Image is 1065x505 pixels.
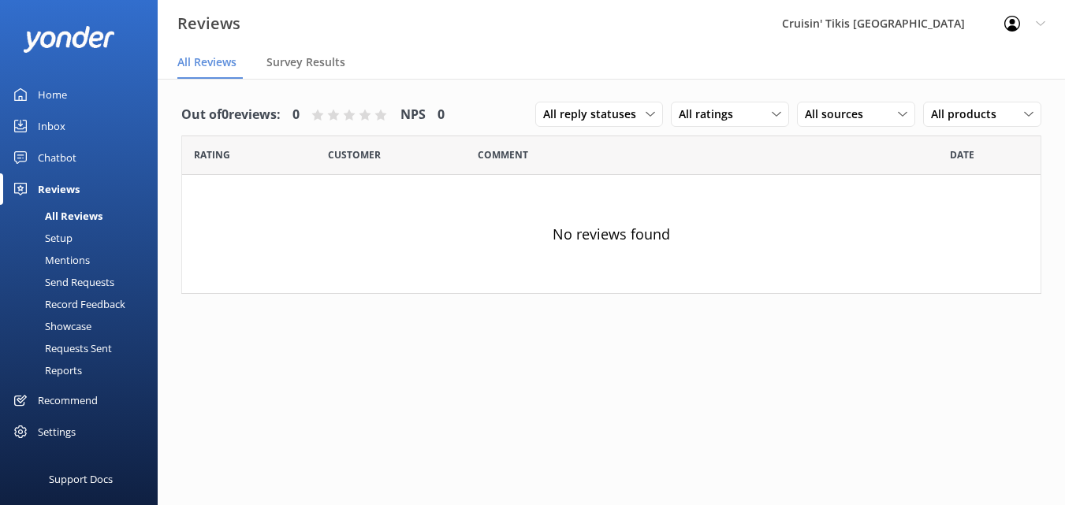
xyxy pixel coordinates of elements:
img: yonder-white-logo.png [24,26,114,52]
a: All Reviews [9,205,158,227]
a: Requests Sent [9,337,158,359]
a: Send Requests [9,271,158,293]
div: Showcase [9,315,91,337]
h4: NPS [400,105,426,125]
div: Setup [9,227,73,249]
div: Inbox [38,110,65,142]
span: All products [931,106,1006,123]
span: All ratings [679,106,743,123]
div: Reviews [38,173,80,205]
span: Survey Results [266,54,345,70]
div: Reports [9,359,82,381]
span: Date [194,147,230,162]
a: Showcase [9,315,158,337]
span: All reply statuses [543,106,646,123]
span: All sources [805,106,873,123]
div: Home [38,79,67,110]
div: Chatbot [38,142,76,173]
h4: 0 [292,105,300,125]
div: Settings [38,416,76,447]
div: Record Feedback [9,293,125,315]
div: No reviews found [182,175,1041,293]
span: Date [950,147,974,162]
h4: Out of 0 reviews: [181,105,281,125]
h4: 0 [438,105,445,125]
div: Requests Sent [9,337,112,359]
div: Recommend [38,384,98,416]
div: Support Docs [49,463,113,495]
h3: Reviews [177,11,240,36]
a: Reports [9,359,158,381]
a: Setup [9,227,158,249]
div: Send Requests [9,271,114,293]
span: All Reviews [177,54,236,70]
a: Record Feedback [9,293,158,315]
div: All Reviews [9,205,102,227]
span: Date [328,147,381,162]
span: Question [478,147,528,162]
div: Mentions [9,249,90,271]
a: Mentions [9,249,158,271]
